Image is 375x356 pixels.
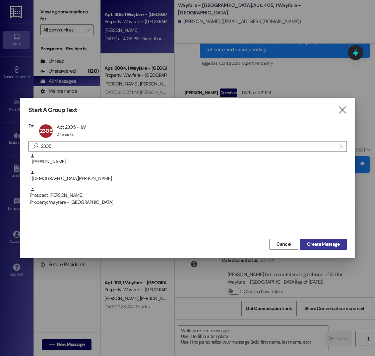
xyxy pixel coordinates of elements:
div: Prospect: [PERSON_NAME] [30,187,347,206]
div: : [DEMOGRAPHIC_DATA][PERSON_NAME] [28,170,347,187]
button: Cancel [269,239,298,250]
i:  [30,143,41,150]
div: 2 Tenants [57,132,73,137]
i:  [339,144,343,149]
button: Create Message [300,239,347,250]
div: : [DEMOGRAPHIC_DATA][PERSON_NAME] [30,170,347,182]
button: Clear text [336,141,347,152]
i:  [338,107,347,114]
h3: Start A Group Text [28,106,77,114]
div: Apt 2305 - 1W [57,124,86,130]
span: Create Message [307,241,339,248]
input: Search for any contact or apartment [41,142,336,151]
div: Property: Wayfare - [GEOGRAPHIC_DATA] [30,199,347,206]
div: : [PERSON_NAME] [30,154,347,165]
div: Prospect: [PERSON_NAME]Property: Wayfare - [GEOGRAPHIC_DATA] [28,187,347,204]
h3: To: [28,123,35,129]
div: : [PERSON_NAME] [28,154,347,170]
span: Cancel [276,241,291,248]
span: 2305 [40,127,52,134]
